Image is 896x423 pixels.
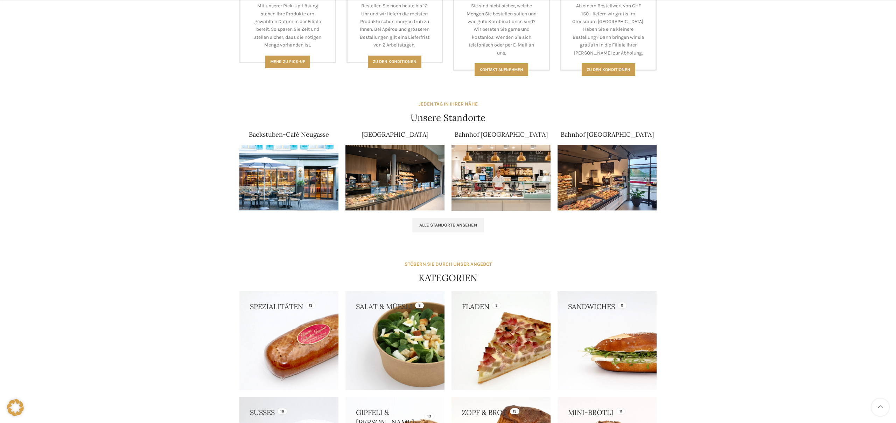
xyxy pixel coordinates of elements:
[251,2,324,49] p: Mit unserer Pick-Up-Lösung stehen Ihre Produkte am gewählten Datum in der Filiale bereit. So spar...
[412,218,484,232] a: Alle Standorte ansehen
[419,100,478,108] div: JEDEN TAG IN IHRER NÄHE
[582,63,635,76] a: Zu den konditionen
[871,399,889,416] a: Scroll to top button
[419,222,477,228] span: Alle Standorte ansehen
[270,59,305,64] span: Mehr zu Pick-Up
[265,56,310,68] a: Mehr zu Pick-Up
[455,130,548,138] a: Bahnhof [GEOGRAPHIC_DATA]
[587,67,630,72] span: Zu den konditionen
[362,130,428,138] a: [GEOGRAPHIC_DATA]
[405,260,492,268] div: STÖBERN SIE DURCH UNSER ANGEBOT
[572,2,645,57] p: Ab einem Bestellwert von CHF 150.- liefern wir gratis im Grossraum [GEOGRAPHIC_DATA]. Haben Sie e...
[419,272,477,284] h4: KATEGORIEN
[368,56,421,68] a: Zu den Konditionen
[373,59,416,64] span: Zu den Konditionen
[465,2,538,57] p: Sie sind nicht sicher, welche Mengen Sie bestellen sollen und was gute Kombinationen sind? Wir be...
[249,130,329,138] a: Backstuben-Café Neugasse
[411,112,485,124] h4: Unsere Standorte
[475,63,528,76] a: Kontakt aufnehmen
[358,2,432,49] p: Bestellen Sie noch heute bis 12 Uhr und wir liefern die meisten Produkte schon morgen früh zu Ihn...
[561,130,654,138] a: Bahnhof [GEOGRAPHIC_DATA]
[479,67,523,72] span: Kontakt aufnehmen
